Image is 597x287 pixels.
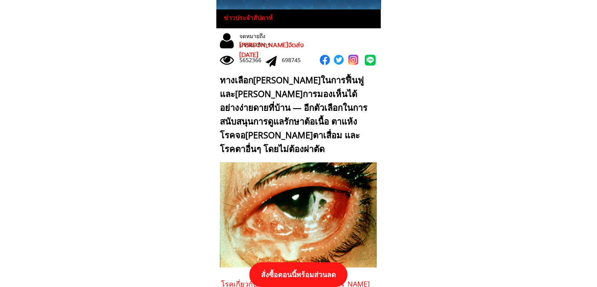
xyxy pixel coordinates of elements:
[239,32,296,50] div: จดหมายถึงบรรณาธิการ
[249,262,347,287] p: สั่งซื้อตอนนี้พร้อมส่วนลด
[224,13,280,23] h3: ข่าวประจำสัปดาห์
[239,56,266,64] div: 5652366
[239,40,304,60] span: [PERSON_NAME]จัดส่ง [DATE]
[282,56,308,64] div: 698745
[220,73,373,156] div: ทางเลือก[PERSON_NAME]ในการฟื้นฟูและ[PERSON_NAME]การมองเห็นได้อย่างง่ายดายที่บ้าน — อีกตัวเลือกในก...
